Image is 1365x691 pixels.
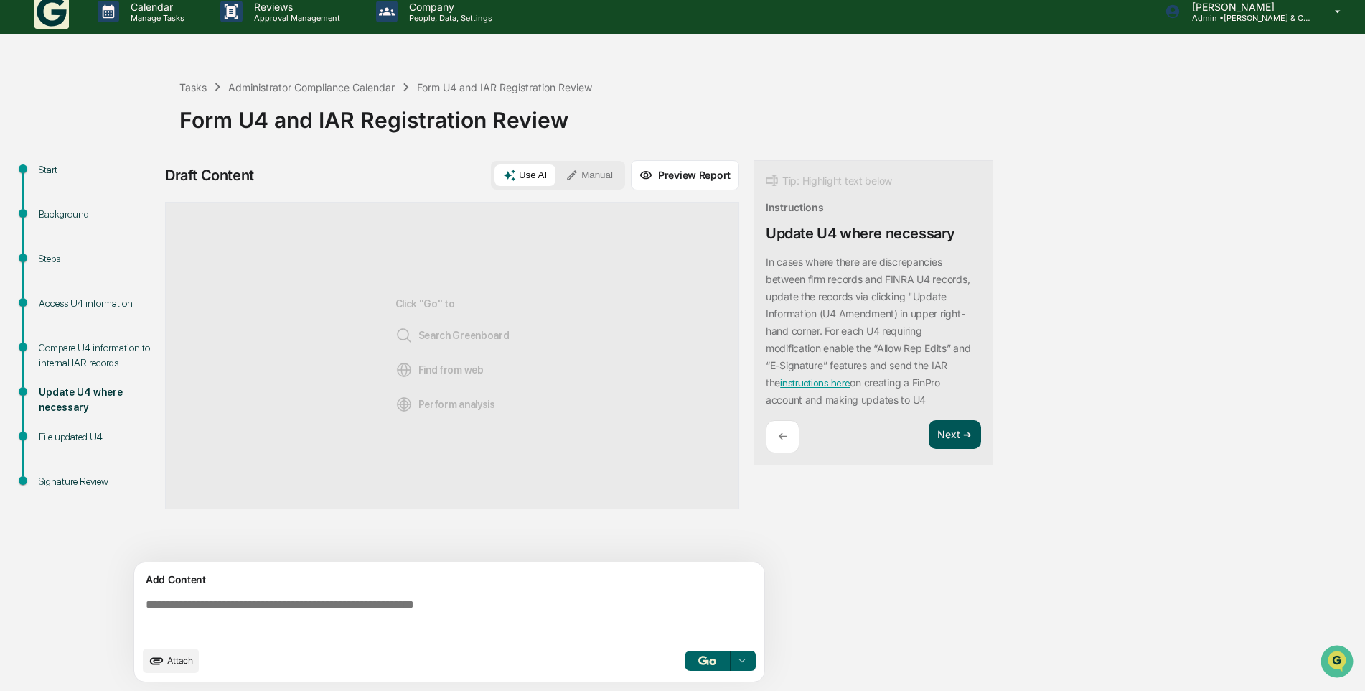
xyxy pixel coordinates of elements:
div: Steps [39,251,156,266]
p: Approval Management [243,13,347,23]
p: Reviews [243,1,347,13]
button: upload document [143,649,199,673]
div: Start new chat [49,110,235,124]
span: Perform analysis [395,396,495,413]
p: Company [398,1,499,13]
div: We're available if you need us! [49,124,182,136]
p: [PERSON_NAME] [1181,1,1314,13]
button: Next ➔ [929,420,981,450]
div: Update U4 where necessary [766,225,955,242]
iframe: Open customer support [1319,644,1358,682]
input: Clear [37,65,237,80]
span: Search Greenboard [395,327,510,344]
div: Administrator Compliance Calendar [228,81,395,93]
a: instructions here [780,377,850,389]
p: Manage Tasks [119,13,192,23]
span: Attestations [118,181,178,195]
p: Admin • [PERSON_NAME] & Company, Inc. [1181,13,1314,23]
div: Tasks [179,81,207,93]
div: Draft Content [165,167,254,184]
button: Go [685,651,731,671]
div: Signature Review [39,474,156,489]
div: 🗄️ [104,182,116,194]
span: Preclearance [29,181,93,195]
a: 🖐️Preclearance [9,175,98,201]
img: Go [698,656,716,665]
button: Preview Report [631,160,739,190]
img: Analysis [395,396,413,413]
button: Manual [557,164,621,186]
div: File updated U4 [39,430,156,445]
div: Instructions [766,201,824,213]
img: 1746055101610-c473b297-6a78-478c-a979-82029cc54cd1 [14,110,40,136]
span: Attach [167,655,193,666]
div: Form U4 and IAR Registration Review [417,81,592,93]
div: Start [39,162,156,177]
span: Pylon [143,244,174,254]
div: Compare U4 information to internal IAR records [39,340,156,371]
p: Calendar [119,1,192,13]
span: Find from web [395,361,484,379]
p: In cases where there are discrepancies between firm records and FINRA U4 records, update the reco... [766,256,970,406]
div: Access U4 information [39,296,156,311]
button: Start new chat [244,114,261,131]
img: Search [395,327,413,344]
p: ← [778,430,787,443]
a: Powered byPylon [101,243,174,254]
p: People, Data, Settings [398,13,499,23]
span: Data Lookup [29,208,90,223]
div: 🖐️ [14,182,26,194]
div: Background [39,207,156,222]
a: 🔎Data Lookup [9,203,96,228]
div: Click "Go" to [395,226,510,486]
p: How can we help? [14,30,261,53]
div: Form U4 and IAR Registration Review [179,96,1358,133]
img: Web [395,361,413,379]
a: 🗄️Attestations [98,175,184,201]
button: Use AI [494,164,555,186]
div: Add Content [143,571,756,588]
div: Update U4 where necessary [39,385,156,415]
div: 🔎 [14,210,26,221]
div: Tip: Highlight text below [766,172,892,190]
